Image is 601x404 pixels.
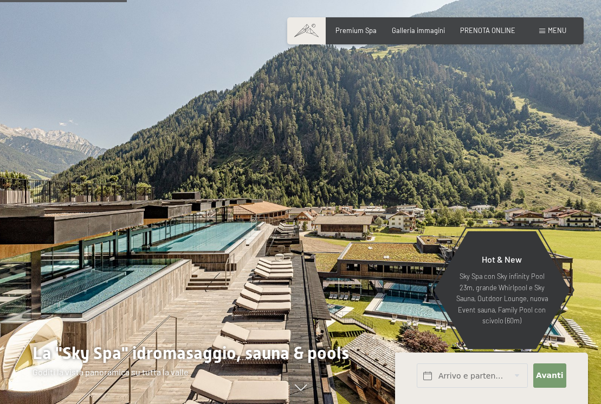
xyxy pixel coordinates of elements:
span: Menu [548,26,566,35]
button: Avanti [533,363,567,388]
a: Hot & New Sky Spa con Sky infinity Pool 23m, grande Whirlpool e Sky Sauna, Outdoor Lounge, nuova ... [433,231,571,350]
a: Galleria immagini [392,26,445,35]
p: Sky Spa con Sky infinity Pool 23m, grande Whirlpool e Sky Sauna, Outdoor Lounge, nuova Event saun... [455,271,549,326]
a: PRENOTA ONLINE [460,26,515,35]
a: Premium Spa [335,26,377,35]
span: Hot & New [482,254,522,264]
span: Avanti [536,370,563,381]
